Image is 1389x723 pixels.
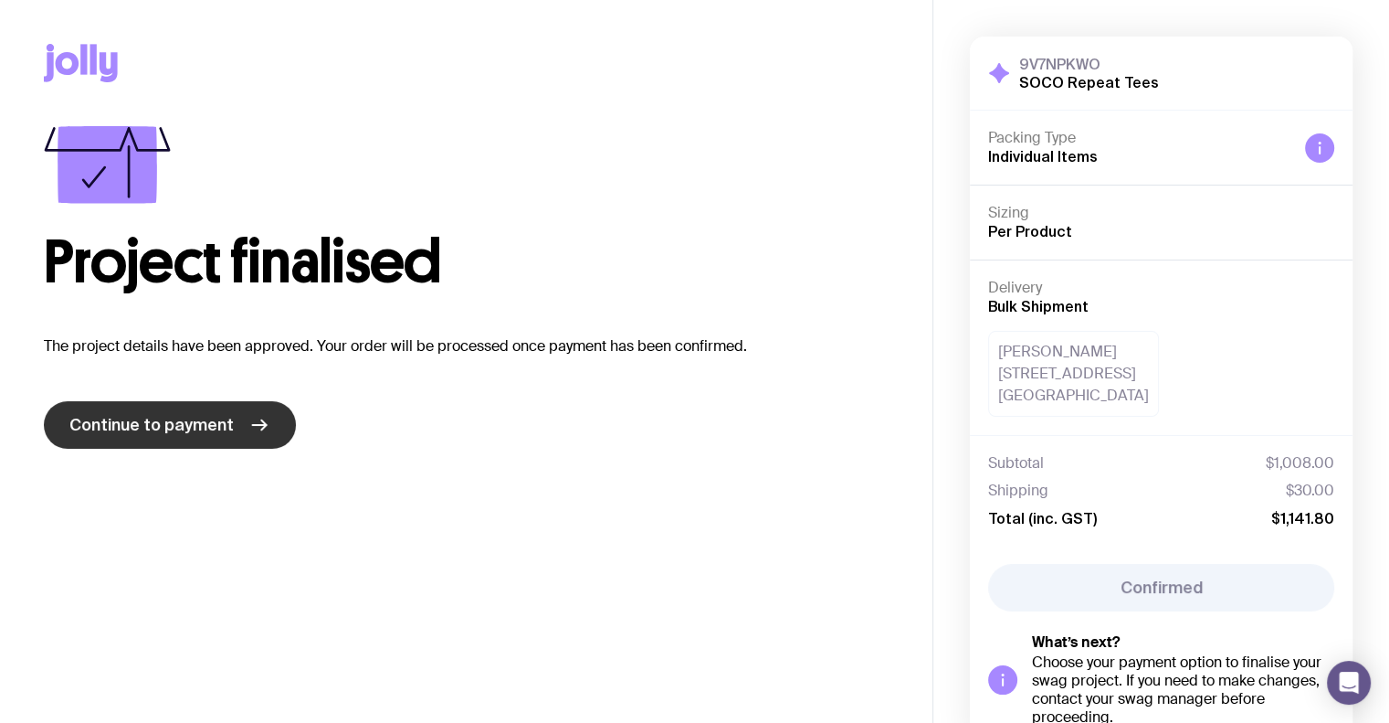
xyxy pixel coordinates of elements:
[1327,661,1371,705] div: Open Intercom Messenger
[988,564,1334,611] button: Confirmed
[44,335,889,357] p: The project details have been approved. Your order will be processed once payment has been confir...
[988,148,1098,165] span: Individual Items
[988,129,1290,147] h4: Packing Type
[988,331,1159,417] div: [PERSON_NAME] [STREET_ADDRESS] [GEOGRAPHIC_DATA]
[988,298,1089,314] span: Bulk Shipment
[988,223,1072,239] span: Per Product
[1271,509,1334,527] span: $1,141.80
[988,204,1334,222] h4: Sizing
[44,233,889,292] h1: Project finalised
[1019,73,1159,91] h2: SOCO Repeat Tees
[1266,454,1334,473] span: $1,008.00
[988,279,1334,297] h4: Delivery
[1032,633,1334,652] h5: What’s next?
[988,454,1044,473] span: Subtotal
[1019,55,1159,73] h3: 9V7NPKWO
[44,401,296,449] a: Continue to payment
[69,414,234,436] span: Continue to payment
[988,509,1097,527] span: Total (inc. GST)
[988,482,1048,500] span: Shipping
[1286,482,1334,500] span: $30.00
